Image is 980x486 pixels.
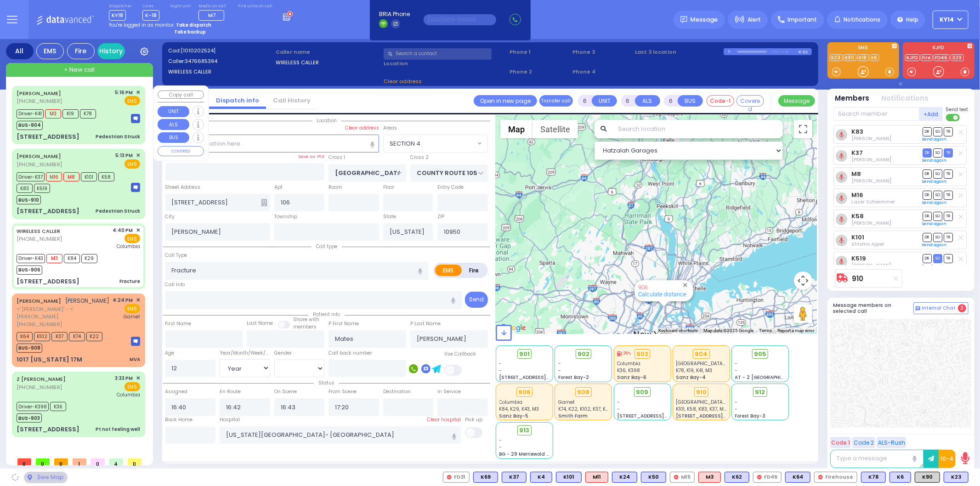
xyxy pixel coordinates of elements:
[51,332,68,341] span: K37
[136,226,140,234] span: ✕
[465,292,488,308] button: Send
[165,320,192,328] label: First Name
[532,120,578,138] button: Show satellite imagery
[274,350,292,357] label: Gender
[922,305,956,311] span: Internal Chat
[185,57,217,65] span: 3476685394
[923,191,932,199] span: DR
[17,227,60,235] a: WIRELESS CALLER
[142,10,159,21] span: K-18
[944,148,953,157] span: TR
[131,337,140,346] img: message-box.svg
[474,95,537,107] a: Open in new page
[437,388,461,396] label: In Service
[592,95,617,107] button: UNIT
[944,191,953,199] span: TR
[944,127,953,136] span: TR
[329,350,372,357] label: Call back number
[617,360,640,367] span: Columbia
[923,254,932,263] span: DR
[638,284,648,291] a: 906
[131,114,140,123] img: message-box.svg
[17,332,33,341] span: K64
[24,472,67,483] div: See map
[158,90,204,99] button: Copy call
[681,281,690,289] button: Close
[209,96,266,105] a: Dispatch info
[498,322,528,334] a: Open this area in Google Maps (opens a new window)
[851,213,864,220] a: K58
[80,109,96,119] span: K78
[499,399,523,406] span: Columbia
[67,43,95,59] div: Fire
[680,16,687,23] img: message.svg
[913,302,969,314] button: Internal Chat 2
[827,45,899,52] label: EMS
[174,28,206,35] strong: Take backup
[170,4,191,9] label: Night unit
[125,234,140,243] span: EMS
[499,360,502,367] span: -
[69,332,85,341] span: K74
[905,54,920,61] a: KJFD
[165,281,185,288] label: Call Info
[787,16,817,24] span: Important
[81,172,97,181] span: K101
[851,149,863,156] a: K37
[165,184,201,191] label: Street Address
[852,437,875,448] button: Code 2
[266,96,317,105] a: Call History
[274,388,297,396] label: On Scene
[748,16,761,24] span: Alert
[383,213,396,220] label: State
[17,90,61,97] a: [PERSON_NAME]
[736,95,764,107] button: Covered
[17,235,62,243] span: [PHONE_NUMBER]
[707,95,734,107] button: Code-1
[923,127,932,136] span: DR
[617,367,640,374] span: K36, K398
[125,96,140,105] span: EMS
[676,360,770,367] span: Northern Westchester Hospital 400 East Main Street Mount Kisco
[168,47,273,55] label: Cad:
[158,146,204,156] button: COVERED
[220,416,240,424] label: Hospital
[933,170,942,178] span: SO
[794,120,812,138] button: Toggle fullscreen view
[923,242,947,248] a: Send again
[168,57,273,65] label: Caller:
[923,212,932,220] span: DR
[131,183,140,192] img: message-box.svg
[91,458,105,465] span: 0
[435,265,462,276] label: EMS
[168,68,273,76] label: WIRELESS CALLER
[17,207,79,216] div: [STREET_ADDRESS]
[833,302,913,314] h5: Message members on selected call
[220,350,270,357] div: Year/Month/Week/Day
[944,170,953,178] span: TR
[86,332,102,341] span: K22
[113,227,133,234] span: 4:40 PM
[946,113,961,122] label: Turn off text
[923,263,947,269] a: Send again
[17,344,42,353] span: BUS-908
[98,172,114,181] span: K58
[612,472,637,483] div: BLS
[238,4,272,9] label: Fire units on call
[116,152,133,159] span: 5:13 PM
[674,475,679,480] img: red-radio-icon.svg
[693,349,710,359] div: 904
[109,458,123,465] span: 4
[276,48,380,56] label: Caller name
[379,10,410,18] span: BRIA Phone
[220,388,241,396] label: En Route
[81,254,97,263] span: K29
[906,16,918,24] span: Help
[437,213,444,220] label: ZIP
[17,384,62,391] span: [PHONE_NUMBER]
[923,179,947,184] a: Send again
[274,184,283,191] label: Apt
[198,4,227,9] label: Medic on call
[130,356,140,363] div: MVA
[498,322,528,334] img: Google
